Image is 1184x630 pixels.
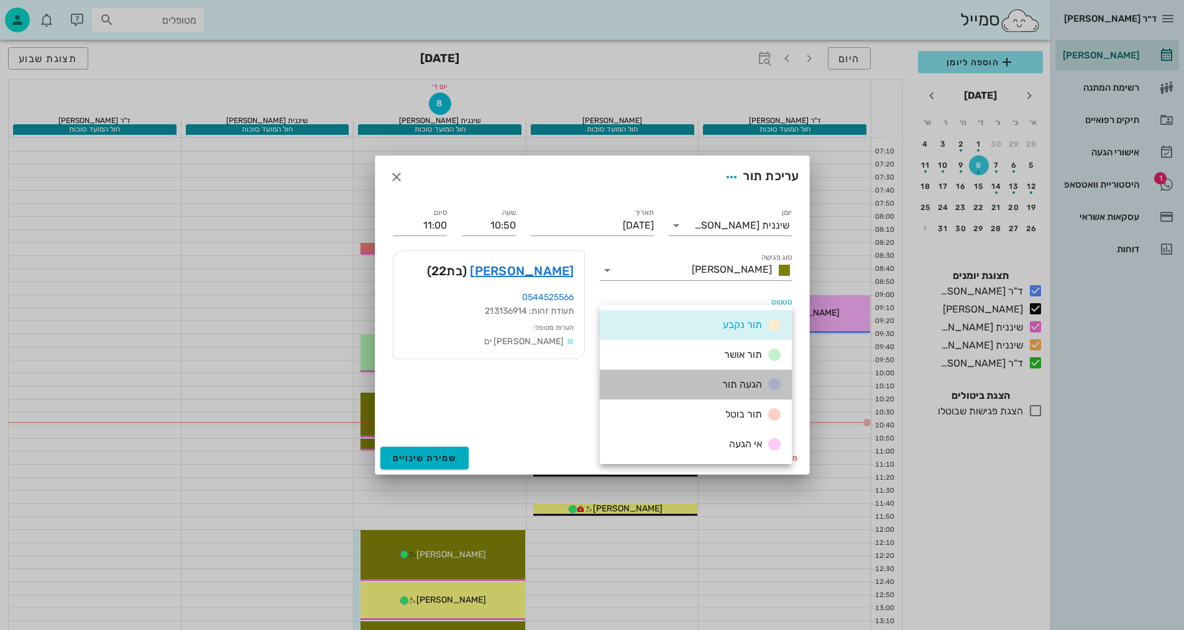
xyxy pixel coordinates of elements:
span: שמירת שינויים [393,453,457,463]
div: תעודת זהות: 213136914 [403,304,574,318]
div: עריכת תור [720,166,799,188]
span: 22 [431,263,447,278]
div: יומןשיננית [PERSON_NAME] [669,216,792,235]
span: אי הגעה [729,438,762,450]
label: יומן [781,208,792,217]
span: תור אושר [724,349,762,360]
span: (בת ) [427,261,467,281]
div: שליחת תורים בוואטסאפ [393,391,792,404]
span: [PERSON_NAME] ים [484,336,564,347]
label: סוג פגישה [761,253,792,262]
a: 0544525566 [522,292,574,303]
span: תור נקבע [723,319,762,331]
div: סטטוסתור נקבע [600,305,792,325]
button: שמירת שינויים [380,447,469,469]
div: שיננית [PERSON_NAME] [694,220,789,231]
label: סטטוס [771,298,792,307]
span: תור בוטל [725,408,762,420]
a: [PERSON_NAME] [470,261,574,281]
small: הערות מטופל: [533,324,574,332]
label: שעה [502,208,516,217]
span: הגעה תור [722,378,762,390]
label: תאריך [634,208,654,217]
label: סיום [434,208,447,217]
span: [PERSON_NAME] [692,263,772,275]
